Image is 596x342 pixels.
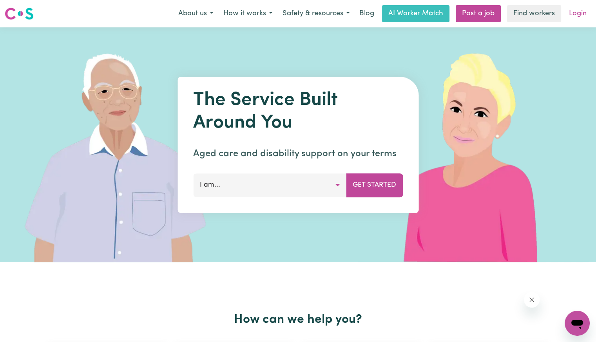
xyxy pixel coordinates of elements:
[382,5,449,22] a: AI Worker Match
[456,5,501,22] a: Post a job
[5,7,34,21] img: Careseekers logo
[507,5,561,22] a: Find workers
[524,292,540,308] iframe: Close message
[5,5,34,23] a: Careseekers logo
[173,5,218,22] button: About us
[193,147,403,161] p: Aged care and disability support on your terms
[346,173,403,197] button: Get Started
[44,312,552,327] h2: How can we help you?
[564,5,591,22] a: Login
[193,173,346,197] button: I am...
[193,89,403,134] h1: The Service Built Around You
[565,311,590,336] iframe: Button to launch messaging window
[5,5,47,12] span: Need any help?
[218,5,277,22] button: How it works
[277,5,355,22] button: Safety & resources
[355,5,379,22] a: Blog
